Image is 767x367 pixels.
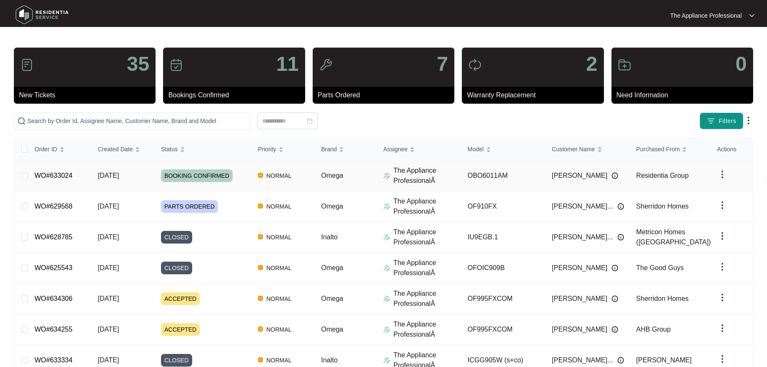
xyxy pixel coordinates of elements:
span: Status [161,145,178,154]
span: Inalto [321,356,338,364]
img: icon [319,58,333,72]
img: Info icon [617,357,624,364]
img: dropdown arrow [717,169,727,179]
a: WO#633334 [35,356,72,364]
span: NORMAL [263,324,295,335]
img: Info icon [611,326,618,333]
span: [DATE] [98,203,119,210]
th: Actions [711,138,753,161]
p: 2 [586,54,598,74]
span: The Good Guys [636,264,684,271]
p: 35 [127,54,149,74]
span: NORMAL [263,201,295,212]
span: Omega [321,203,343,210]
input: Search by Order Id, Assignee Name, Customer Name, Brand and Model [27,116,247,126]
img: dropdown arrow [749,13,754,18]
span: Omega [321,326,343,333]
span: BOOKING CONFIRMED [161,169,233,182]
img: Info icon [617,234,624,241]
p: New Tickets [19,90,156,100]
span: NORMAL [263,263,295,273]
p: The Appliance ProfessionalÂ [394,227,461,247]
img: search-icon [17,117,26,125]
span: [DATE] [98,172,119,179]
img: Vercel Logo [258,173,263,178]
img: icon [468,58,482,72]
img: dropdown arrow [717,292,727,303]
span: Customer Name [552,145,595,154]
span: ACCEPTED [161,323,200,336]
th: Model [461,138,545,161]
img: Assigner Icon [383,295,390,302]
img: Vercel Logo [258,204,263,209]
span: Model [468,145,484,154]
p: Bookings Confirmed [168,90,305,100]
span: Sherridon Homes [636,203,689,210]
span: [DATE] [98,326,119,333]
span: Sherridon Homes [636,295,689,302]
img: Assigner Icon [383,265,390,271]
img: dropdown arrow [717,323,727,333]
span: Created Date [98,145,133,154]
span: Order ID [35,145,57,154]
span: Purchased From [636,145,680,154]
p: The Appliance ProfessionalÂ [394,258,461,278]
span: [PERSON_NAME] [552,324,608,335]
p: Warranty Replacement [467,90,603,100]
th: Customer Name [545,138,630,161]
span: [DATE] [98,264,119,271]
a: WO#634306 [35,295,72,302]
img: Vercel Logo [258,357,263,362]
p: The Appliance ProfessionalÂ [394,319,461,340]
span: Omega [321,295,343,302]
img: Vercel Logo [258,265,263,270]
span: NORMAL [263,294,295,304]
th: Assignee [377,138,461,161]
span: [DATE] [98,295,119,302]
p: Parts Ordered [318,90,454,100]
img: icon [20,58,34,72]
span: [DATE] [98,356,119,364]
span: Assignee [383,145,408,154]
span: CLOSED [161,262,192,274]
img: Vercel Logo [258,327,263,332]
th: Brand [314,138,377,161]
th: Priority [251,138,314,161]
span: Inalto [321,233,338,241]
img: Assigner Icon [383,234,390,241]
span: [PERSON_NAME] [552,294,608,304]
img: Assigner Icon [383,172,390,179]
span: [PERSON_NAME] [552,263,608,273]
p: 0 [735,54,747,74]
a: WO#634255 [35,326,72,333]
td: OF995FXCOM [461,284,545,314]
img: Vercel Logo [258,234,263,239]
span: Omega [321,264,343,271]
span: [DATE] [98,233,119,241]
a: WO#633024 [35,172,72,179]
th: Created Date [91,138,154,161]
img: Assigner Icon [383,357,390,364]
span: AHB Group [636,326,671,333]
p: Need Information [617,90,753,100]
p: 7 [437,54,448,74]
p: 11 [276,54,298,74]
span: [PERSON_NAME] [552,171,608,181]
img: Info icon [611,172,618,179]
td: IU9EGB.1 [461,222,545,253]
img: Info icon [611,295,618,302]
span: PARTS ORDERED [161,200,218,213]
p: The Appliance ProfessionalÂ [394,289,461,309]
img: Assigner Icon [383,326,390,333]
img: Info icon [611,265,618,271]
span: [PERSON_NAME]... [552,355,613,365]
span: Brand [321,145,337,154]
span: [PERSON_NAME] [636,356,692,364]
td: OF910FX [461,191,545,222]
p: The Appliance Professional [670,11,742,20]
img: icon [618,58,631,72]
p: The Appliance ProfessionalÂ [394,196,461,217]
span: Residentia Group [636,172,689,179]
span: Priority [258,145,276,154]
span: [PERSON_NAME]... [552,201,613,212]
